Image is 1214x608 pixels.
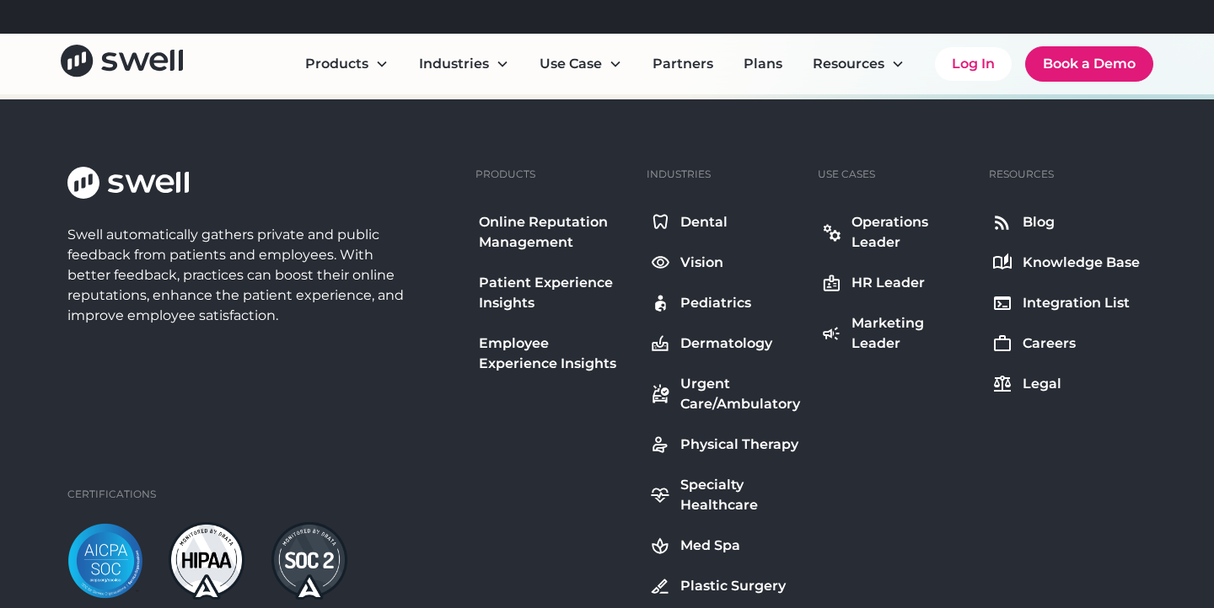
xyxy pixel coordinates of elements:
div: Patient Experience Insights [479,273,630,313]
a: Patient Experience Insights [475,269,633,317]
a: Physical Therapy [647,431,804,458]
a: Dermatology [647,330,804,357]
a: Blog [989,209,1143,236]
div: Integration List [1023,293,1130,313]
a: Dental [647,209,804,236]
div: Knowledge Base [1023,253,1140,273]
a: Partners [639,47,727,81]
div: Industries [419,54,489,74]
a: Employee Experience Insights [475,330,633,377]
a: Urgent Care/Ambulatory [647,371,804,418]
a: Med Spa [647,532,804,559]
div: Employee Experience Insights [479,333,630,374]
a: Knowledge Base [989,249,1143,276]
a: Marketing Leader [818,310,975,357]
div: Swell automatically gathers private and public feedback from patients and employees. With better ... [67,225,411,326]
a: Book a Demo [1025,46,1153,82]
div: Dermatology [680,333,772,354]
div: Marketing Leader [851,313,972,354]
div: Med Spa [680,536,740,556]
div: Physical Therapy [680,435,798,455]
a: Integration List [989,290,1143,317]
div: Industries [406,47,523,81]
a: Specialty Healthcare [647,472,804,519]
div: Industries [647,167,711,182]
div: Certifications [67,487,156,502]
div: Blog [1023,212,1055,232]
img: soc2-dark.png [271,522,347,600]
div: Use Case [540,54,602,74]
a: Vision [647,249,804,276]
div: Operations Leader [851,212,972,253]
a: Legal [989,371,1143,397]
a: home [61,45,183,83]
div: Plastic Surgery [680,576,786,596]
a: HR Leader [818,269,975,296]
a: Plastic Surgery [647,573,804,600]
div: Legal [1023,374,1061,394]
div: Pediatrics [680,293,751,313]
div: Resources [799,47,918,81]
div: Specialty Healthcare [680,475,801,515]
div: Products [305,54,368,74]
a: Online Reputation Management [475,209,633,256]
div: Online Reputation Management [479,212,630,253]
div: Vision [680,253,723,273]
div: Careers [1023,333,1076,354]
div: Use Case [526,47,636,81]
a: Plans [730,47,796,81]
img: hipaa-light.png [169,522,244,600]
a: Careers [989,330,1143,357]
div: Dental [680,212,728,232]
a: Pediatrics [647,290,804,317]
div: Use Cases [818,167,875,182]
div: HR Leader [851,273,925,293]
div: Urgent Care/Ambulatory [680,374,801,414]
div: Products [475,167,535,182]
div: Products [292,47,402,81]
div: Resources [813,54,884,74]
a: Operations Leader [818,209,975,256]
a: Log In [935,47,1012,81]
div: Resources [989,167,1054,182]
